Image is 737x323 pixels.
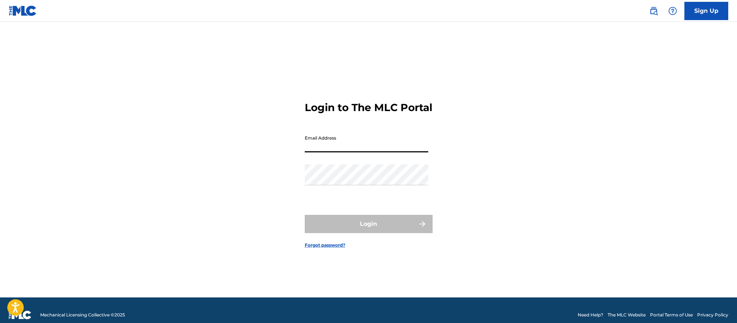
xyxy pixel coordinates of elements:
span: Mechanical Licensing Collective © 2025 [40,312,125,318]
a: Portal Terms of Use [650,312,693,318]
a: The MLC Website [608,312,646,318]
a: Sign Up [684,2,728,20]
img: help [668,7,677,15]
iframe: Chat Widget [700,288,737,323]
a: Forgot password? [305,242,345,248]
h3: Login to The MLC Portal [305,101,432,114]
img: search [649,7,658,15]
div: Help [665,4,680,18]
a: Need Help? [578,312,603,318]
a: Privacy Policy [697,312,728,318]
img: MLC Logo [9,5,37,16]
a: Public Search [646,4,661,18]
img: logo [9,311,31,319]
